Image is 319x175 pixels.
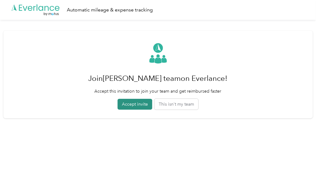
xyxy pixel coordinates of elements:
iframe: Everlance-gr Chat Button Frame [284,140,319,175]
h1: Join [PERSON_NAME] team on Everlance! [88,71,228,86]
p: Accept this invitation to join your team and get reimbursed faster [88,88,228,94]
div: Automatic mileage & expense tracking [67,6,153,14]
button: Accept invite [118,99,152,110]
button: This isn't my team [154,99,198,110]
